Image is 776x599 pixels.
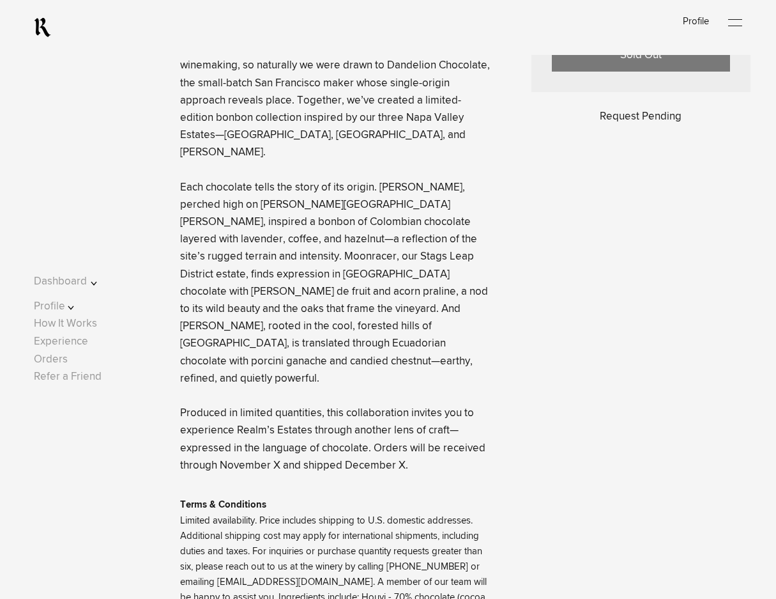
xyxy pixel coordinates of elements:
[34,336,88,347] a: Experience
[34,371,102,382] a: Refer a Friend
[180,497,492,513] p: Terms & Conditions
[683,17,709,26] a: Profile
[34,354,68,365] a: Orders
[34,318,97,329] a: How It Works
[34,17,51,38] a: RealmCellars
[34,298,115,315] button: Profile
[180,43,490,471] lightning-formatted-text: Expressing the character of each Estate guides our work in winemaking, so naturally we were drawn...
[34,273,115,290] button: Dashboard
